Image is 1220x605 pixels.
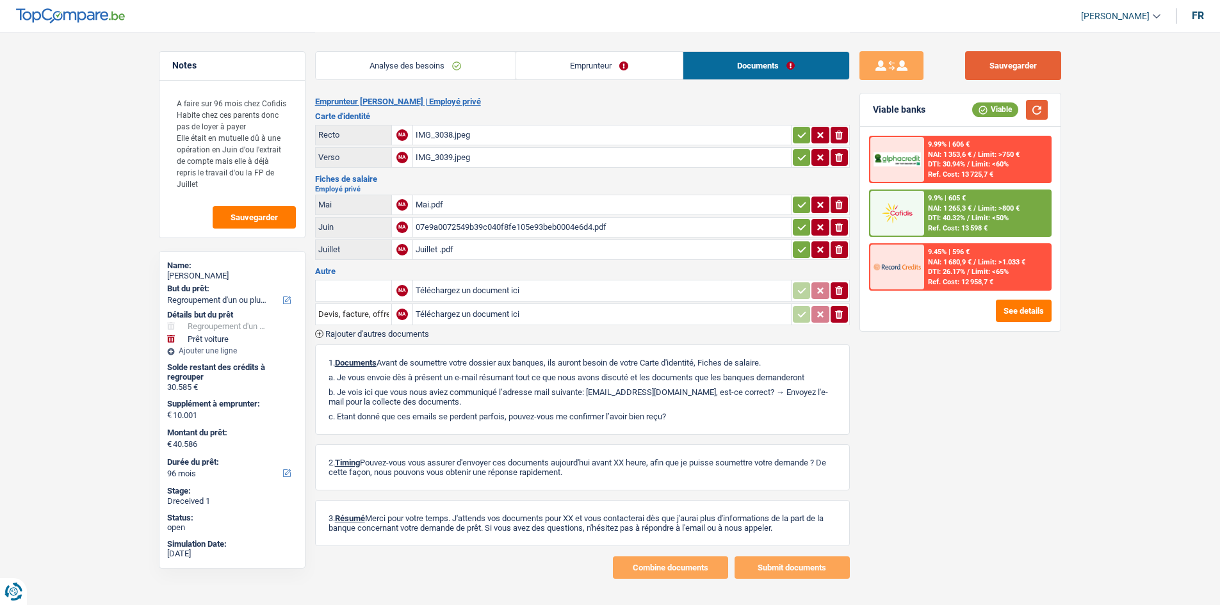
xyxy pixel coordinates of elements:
span: Limit: <50% [972,214,1009,222]
div: Détails but du prêt [167,310,297,320]
span: Sauvegarder [231,213,278,222]
div: open [167,522,297,533]
div: Juillet [318,245,389,254]
div: Mai [318,200,389,209]
span: / [973,150,976,159]
h2: Employé privé [315,186,850,193]
span: NAI: 1 265,3 € [928,204,972,213]
div: 30.585 € [167,382,297,392]
p: 3. Merci pour votre temps. J'attends vos documents pour XX et vous contacterai dès que j'aurai p... [329,513,836,533]
button: Sauvegarder [965,51,1061,80]
p: b. Je vois ici que vous nous aviez communiqué l’adresse mail suivante: [EMAIL_ADDRESS][DOMAIN_NA... [329,387,836,407]
a: Emprunteur [516,52,683,79]
button: See details [996,300,1052,322]
a: [PERSON_NAME] [1071,6,1160,27]
span: DTI: 30.94% [928,160,965,168]
span: [PERSON_NAME] [1081,11,1150,22]
div: Solde restant des crédits à regrouper [167,362,297,382]
span: / [967,214,970,222]
span: Limit: >750 € [978,150,1020,159]
p: 1. Avant de soumettre votre dossier aux banques, ils auront besoin de votre Carte d'identité, Fic... [329,358,836,367]
span: Limit: >1.033 € [978,258,1025,266]
span: DTI: 40.32% [928,214,965,222]
label: But du prêt: [167,284,295,294]
span: NAI: 1 680,9 € [928,258,972,266]
div: [DATE] [167,549,297,559]
span: Timing [335,458,360,467]
div: 07e9a0072549b39c040f8fe105e93beb0004e6d4.pdf [416,218,788,237]
span: € [167,410,172,420]
a: Analyse des besoins [316,52,516,79]
span: / [967,268,970,276]
div: NA [396,152,408,163]
button: Sauvegarder [213,206,296,229]
button: Combine documents [613,556,728,579]
span: Rajouter d'autres documents [325,330,429,338]
p: c. Etant donné que ces emails se perdent parfois, pouvez-vous me confirmer l’avoir bien reçu? [329,412,836,421]
h3: Carte d'identité [315,112,850,120]
label: Durée du prêt: [167,457,295,467]
div: [PERSON_NAME] [167,271,297,281]
p: 2. Pouvez-vous vous assurer d'envoyer ces documents aujourd'hui avant XX heure, afin que je puiss... [329,458,836,477]
span: / [967,160,970,168]
div: NA [396,199,408,211]
a: Documents [683,52,849,79]
div: NA [396,309,408,320]
h3: Fiches de salaire [315,175,850,183]
div: Ref. Cost: 13 598 € [928,224,988,232]
div: 9.9% | 605 € [928,194,966,202]
div: fr [1192,10,1204,22]
span: Résumé [335,513,365,523]
img: Cofidis [874,201,921,225]
span: Documents [335,358,377,367]
p: a. Je vous envoie dès à présent un e-mail résumant tout ce que nous avons discuté et les doc... [329,373,836,382]
div: Status: [167,513,297,523]
label: Supplément à emprunter: [167,399,295,409]
span: Limit: >800 € [978,204,1020,213]
div: Viable [972,102,1018,117]
div: NA [396,244,408,255]
div: Ref. Cost: 12 958,7 € [928,278,993,286]
div: 9.99% | 606 € [928,140,970,149]
span: Limit: <60% [972,160,1009,168]
div: Simulation Date: [167,539,297,549]
div: Verso [318,152,389,162]
span: DTI: 26.17% [928,268,965,276]
div: Recto [318,130,389,140]
div: Ref. Cost: 13 725,7 € [928,170,993,179]
div: NA [396,222,408,233]
div: Name: [167,261,297,271]
span: / [973,204,976,213]
span: Limit: <65% [972,268,1009,276]
div: Dreceived 1 [167,496,297,506]
img: Record Credits [874,255,921,278]
div: NA [396,129,408,141]
button: Submit documents [735,556,850,579]
h3: Autre [315,267,850,275]
div: IMG_3039.jpeg [416,148,788,167]
div: Juin [318,222,389,232]
div: Juillet .pdf [416,240,788,259]
span: NAI: 1 353,6 € [928,150,972,159]
h2: Emprunteur [PERSON_NAME] | Employé privé [315,97,850,107]
img: AlphaCredit [874,152,921,167]
h5: Notes [172,60,292,71]
div: Ajouter une ligne [167,346,297,355]
div: NA [396,285,408,296]
label: Montant du prêt: [167,428,295,438]
button: Rajouter d'autres documents [315,330,429,338]
span: / [973,258,976,266]
span: € [167,439,172,449]
div: 9.45% | 596 € [928,248,970,256]
img: TopCompare Logo [16,8,125,24]
div: Viable banks [873,104,925,115]
div: Mai.pdf [416,195,788,214]
div: IMG_3038.jpeg [416,125,788,145]
div: Stage: [167,486,297,496]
